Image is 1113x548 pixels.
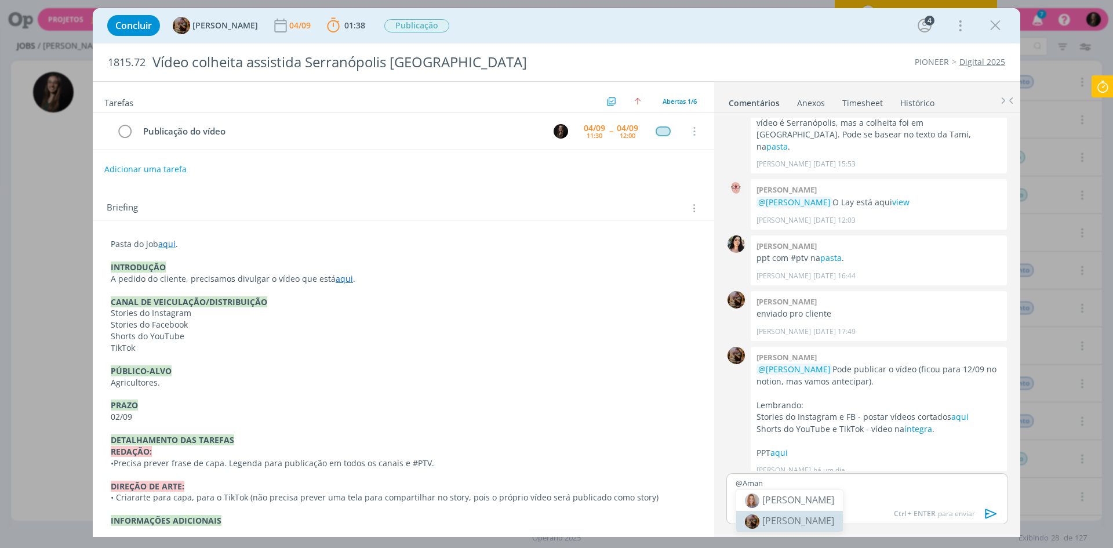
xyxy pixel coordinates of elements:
[728,92,780,109] a: Comentários
[552,122,569,140] button: N
[820,252,842,263] a: pasta
[617,124,638,132] div: 04/09
[756,105,1001,153] p: Oi , você vai ver que o nome do arquivo do vídeo é Serranópolis, mas a colheita foi em [GEOGRAPHI...
[104,159,187,180] button: Adicionar uma tarefa
[756,465,811,476] p: [PERSON_NAME]
[111,342,696,354] p: TikTok
[915,56,949,67] a: PIONEER
[756,352,817,362] b: [PERSON_NAME]
[93,8,1020,537] div: dialog
[111,307,696,319] p: Stories do Instagram
[736,478,999,488] p: @Aman
[111,411,696,423] p: 02/09
[111,458,114,469] span: •
[111,458,696,469] p: Precisa prever frase de capa. Legenda para publicação em todos os canais e #PTV.
[148,48,627,77] div: Vídeo colheita assistida Serranópolis [GEOGRAPHIC_DATA]
[756,296,817,307] b: [PERSON_NAME]
[766,141,788,152] a: pasta
[762,514,834,527] span: [PERSON_NAME]
[344,20,365,31] span: 01:38
[584,124,605,132] div: 04/09
[111,319,696,331] p: Stories do Facebook
[111,515,221,526] strong: INFORMAÇÕES ADICIONAIS
[173,17,258,34] button: A[PERSON_NAME]
[173,17,190,34] img: A
[108,56,146,69] span: 1815.72
[728,179,745,197] img: A
[336,273,353,284] a: aqui
[756,252,1001,264] p: ppt com #ptv na .
[104,95,133,108] span: Tarefas
[758,364,831,375] span: @[PERSON_NAME]
[842,92,883,109] a: Timesheet
[728,291,745,309] img: A
[756,364,1001,387] p: Pode publicar o vídeo (ficou para 12/09 no notion, mas vamos antecipar).
[756,447,1001,459] p: PPT
[192,21,258,30] span: [PERSON_NAME]
[107,15,160,36] button: Concluir
[728,235,745,253] img: T
[115,21,152,30] span: Concluir
[959,56,1005,67] a: Digital 2025
[384,19,449,32] span: Publicação
[762,493,834,506] span: [PERSON_NAME]
[813,215,856,226] span: [DATE] 12:03
[634,98,641,105] img: arrow-up.svg
[353,273,355,284] span: .
[111,481,184,492] strong: DIREÇÃO DE ARTE:
[663,97,697,106] span: Abertas 1/6
[745,493,759,508] img: 1716902073_df48d6_1711648459394.jpg
[894,509,975,519] span: para enviar
[111,273,336,284] span: A pedido do cliente, precisamos divulgar o vídeo que está
[813,326,856,337] span: [DATE] 17:49
[756,159,811,169] p: [PERSON_NAME]
[111,238,696,250] p: Pasta do job .
[892,197,910,208] a: view
[107,201,138,216] span: Briefing
[384,19,450,33] button: Publicação
[904,423,932,434] a: íntegra
[813,465,845,476] span: há um dia
[111,527,180,538] strong: Hashtags oficiais:
[111,331,696,342] p: Shorts do YouTube
[111,262,166,273] strong: INTRODUÇÃO
[756,215,811,226] p: [PERSON_NAME]
[111,492,696,503] p: arte para capa, para o TikTok (não precisa prever uma tela para compartilhar no story, pois o pró...
[770,447,788,458] a: aqui
[111,434,234,445] strong: DETALHAMENTO DAS TAREFAS
[758,197,831,208] span: @[PERSON_NAME]
[951,411,969,422] a: aqui
[915,16,934,35] button: 4
[756,197,1001,208] p: O Lay está aqui
[111,296,267,307] strong: CANAL DE VEICULAÇÃO/DISTRIBUIÇÃO
[797,97,825,109] div: Anexos
[728,347,745,364] img: A
[756,411,1001,423] p: Stories do Instagram e FB - postar vídeos cortados
[111,400,138,411] strong: PRAZO
[745,514,759,529] img: 1720553395_260563_7a8a25b83bdf419fb633336ebcbe4d16.jpeg
[609,127,613,135] span: --
[813,271,856,281] span: [DATE] 16:44
[111,365,172,376] strong: PÚBLICO-ALVO
[620,132,635,139] div: 12:00
[111,492,135,503] span: • Criar
[587,132,602,139] div: 11:30
[158,238,176,249] a: aqui
[900,92,935,109] a: Histórico
[138,124,543,139] div: Publicação do vídeo
[554,124,568,139] img: N
[324,16,368,35] button: 01:38
[756,241,817,251] b: [PERSON_NAME]
[756,271,811,281] p: [PERSON_NAME]
[756,326,811,337] p: [PERSON_NAME]
[756,308,1001,320] p: enviado pro cliente
[813,159,856,169] span: [DATE] 15:53
[756,184,817,195] b: [PERSON_NAME]
[925,16,934,26] div: 4
[111,377,696,389] p: Agricultores.
[111,446,152,457] strong: REDAÇÃO:
[894,509,938,519] span: Ctrl + ENTER
[289,21,313,30] div: 04/09
[756,423,1001,435] p: Shorts do YouTube e TikTok - vídeo na .
[756,400,1001,411] p: Lembrando:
